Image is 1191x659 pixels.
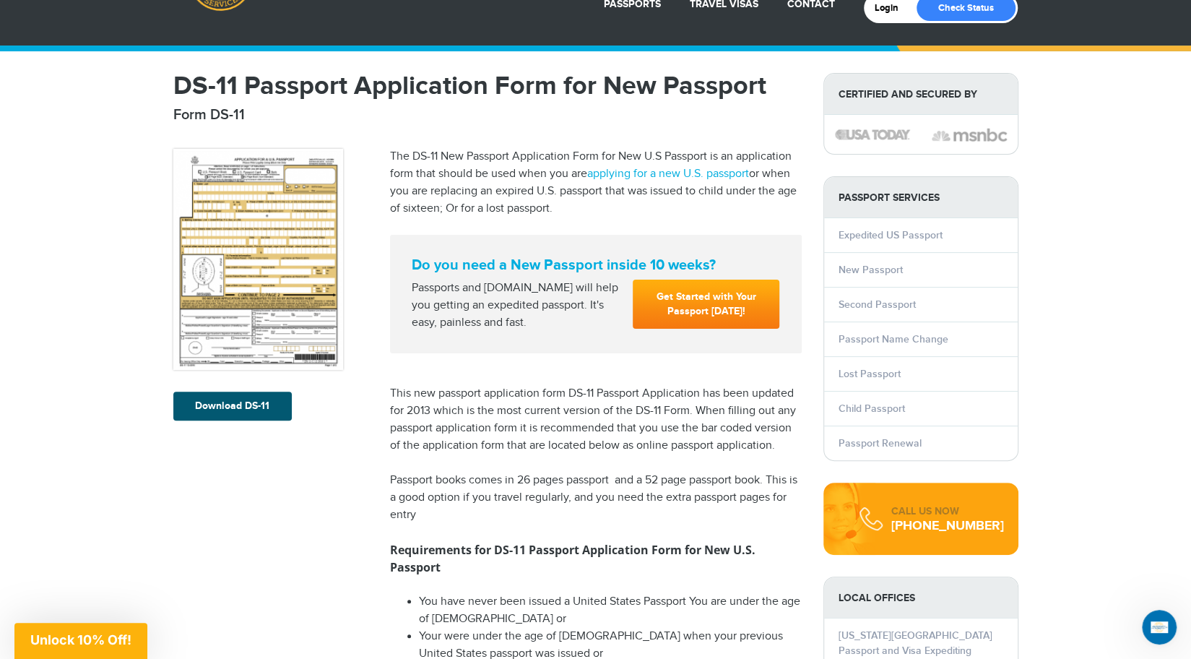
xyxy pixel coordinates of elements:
a: Second Passport [839,298,916,311]
iframe: Customer reviews powered by Trustpilot [390,353,802,368]
strong: LOCAL OFFICES [824,577,1018,619]
li: You have never been issued a United States Passport You are under the age of [DEMOGRAPHIC_DATA] or [419,593,802,628]
div: [PHONE_NUMBER] [891,519,1004,533]
a: Lost Passport [839,368,901,380]
strong: Certified and Secured by [824,74,1018,115]
a: Login [875,2,909,14]
a: applying for a new U.S. passport [587,167,749,181]
h3: Requirements for DS-11 Passport Application Form for New U.S. Passport [390,541,802,576]
img: image description [835,129,910,139]
span: Unlock 10% Off! [30,632,131,647]
iframe: Intercom live chat [1142,610,1177,645]
a: Child Passport [839,402,905,415]
p: This new passport application form DS-11 Passport Application has been updated for 2013 which is ... [390,385,802,455]
div: CALL US NOW [891,504,1004,519]
h1: DS-11 Passport Application Form for New Passport [173,73,802,99]
p: The DS-11 New Passport Application Form for New U.S Passport is an application form that should b... [390,148,802,217]
strong: Do you need a New Passport inside 10 weeks? [412,257,780,274]
div: Passports and [DOMAIN_NAME] will help you getting an expedited passport. It's easy, painless and ... [406,280,628,332]
img: image description [932,126,1007,144]
img: DS-11 [173,149,343,370]
a: Expedited US Passport [839,229,943,241]
a: Passport Name Change [839,333,948,345]
strong: PASSPORT SERVICES [824,177,1018,218]
p: Passport books comes in 26 pages passport and a 52 page passport book. This is a good option if y... [390,472,802,524]
div: Unlock 10% Off! [14,623,147,659]
a: Passport Renewal [839,437,922,449]
h2: Form DS-11 [173,106,802,124]
a: New Passport [839,264,903,276]
a: Get Started with Your Passport [DATE]! [633,280,779,329]
a: Download DS-11 [173,392,292,421]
